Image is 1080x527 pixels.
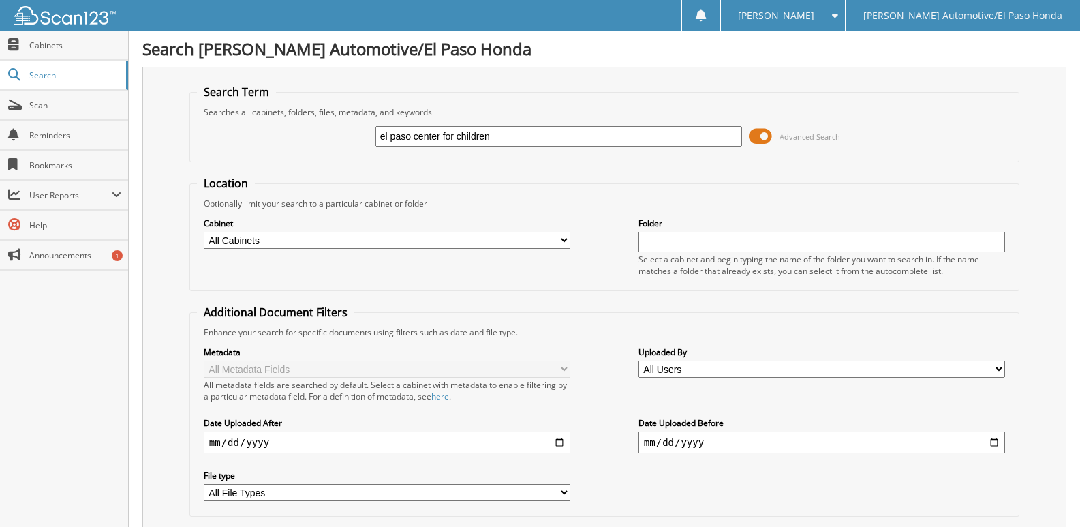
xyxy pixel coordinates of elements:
label: Folder [638,217,1005,229]
a: here [431,391,449,402]
div: Enhance your search for specific documents using filters such as date and file type. [197,327,1012,338]
div: Select a cabinet and begin typing the name of the folder you want to search in. If the name match... [638,254,1005,277]
legend: Location [197,176,255,191]
label: Date Uploaded Before [638,417,1005,429]
label: Uploaded By [638,346,1005,358]
span: Help [29,220,121,231]
input: end [638,432,1005,453]
input: start [204,432,570,453]
iframe: Chat Widget [1012,462,1080,527]
legend: Additional Document Filters [197,305,354,320]
span: Bookmarks [29,160,121,171]
span: Announcements [29,250,121,261]
span: User Reports [29,190,112,201]
span: [PERSON_NAME] Automotive/El Paso Honda [863,12,1062,20]
label: Metadata [204,346,570,358]
div: 1 [112,250,123,261]
div: Optionally limit your search to a particular cabinet or folder [197,198,1012,209]
h1: Search [PERSON_NAME] Automotive/El Paso Honda [142,37,1066,60]
span: Search [29,70,119,81]
span: [PERSON_NAME] [738,12,814,20]
span: Reminders [29,130,121,141]
label: Cabinet [204,217,570,229]
div: Searches all cabinets, folders, files, metadata, and keywords [197,106,1012,118]
span: Advanced Search [780,132,840,142]
legend: Search Term [197,85,276,100]
label: File type [204,470,570,481]
div: All metadata fields are searched by default. Select a cabinet with metadata to enable filtering b... [204,379,570,402]
img: scan123-logo-white.svg [14,6,116,25]
span: Cabinets [29,40,121,51]
span: Scan [29,100,121,111]
label: Date Uploaded After [204,417,570,429]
